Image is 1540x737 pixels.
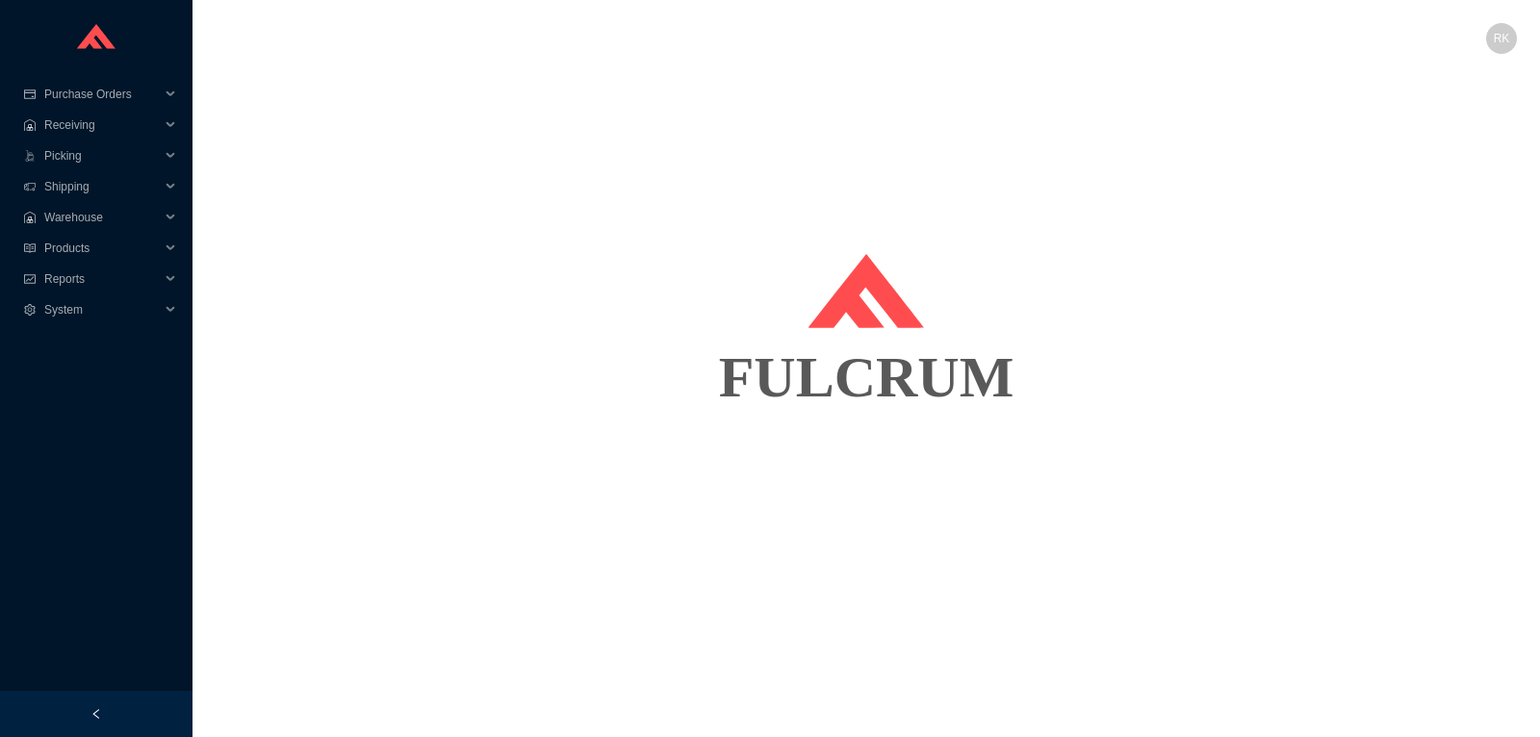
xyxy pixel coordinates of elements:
[44,110,160,140] span: Receiving
[23,242,37,254] span: read
[90,708,102,720] span: left
[44,233,160,264] span: Products
[23,89,37,100] span: credit-card
[23,273,37,285] span: fund
[44,202,160,233] span: Warehouse
[44,140,160,171] span: Picking
[23,304,37,316] span: setting
[44,79,160,110] span: Purchase Orders
[44,171,160,202] span: Shipping
[44,294,160,325] span: System
[1494,23,1510,54] span: RK
[44,264,160,294] span: Reports
[216,329,1517,425] div: FULCRUM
